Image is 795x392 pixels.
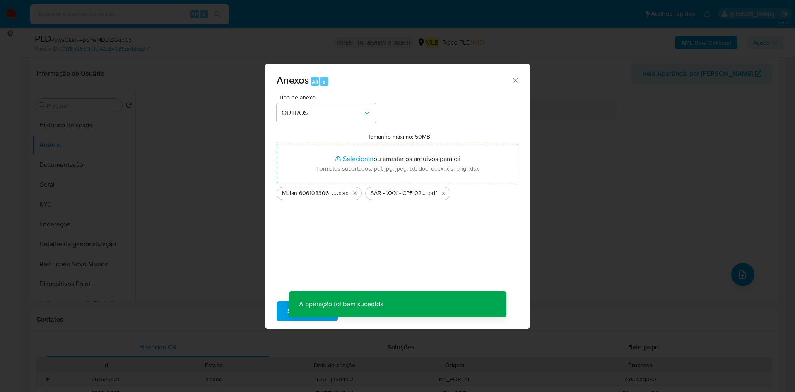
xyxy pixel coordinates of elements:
[282,189,337,197] span: Mulan 606108306_2025_09_10_13_02_35
[277,103,376,123] button: OUTROS
[427,189,437,197] span: .pdf
[289,291,393,317] p: A operação foi bem sucedida
[277,73,309,87] span: Anexos
[277,301,338,321] button: Subir arquivo
[438,188,448,198] button: Excluir SAR - XXX - CPF 02991928816 - WILSON ROBERTO DO NASCIMENTO.pdf
[371,189,427,197] span: SAR - XXX - CPF 02991928816 - [PERSON_NAME]
[350,188,360,198] button: Excluir Mulan 606108306_2025_09_10_13_02_35.xlsx
[279,94,378,100] span: Tipo de anexo
[277,183,518,200] ul: Arquivos selecionados
[337,189,348,197] span: .xlsx
[352,302,379,320] span: Cancelar
[282,109,363,117] span: OUTROS
[323,78,325,86] span: a
[312,78,318,86] span: Alt
[511,76,519,84] button: Fechar
[287,302,327,320] span: Subir arquivo
[368,133,430,140] label: Tamanho máximo: 50MB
